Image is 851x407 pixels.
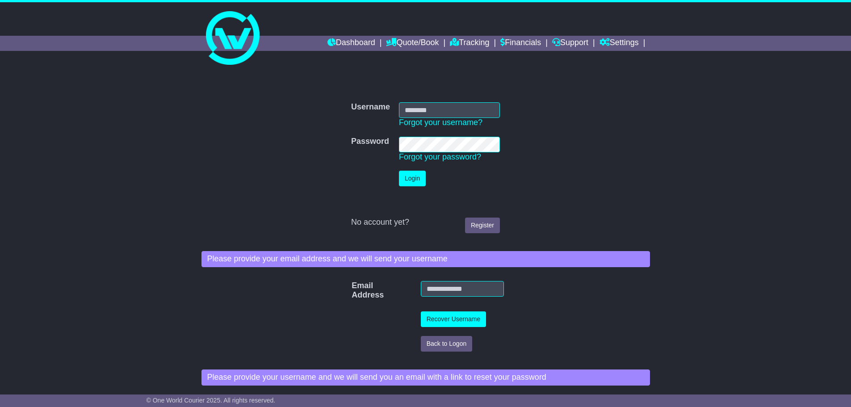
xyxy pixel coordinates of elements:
button: Recover Username [421,311,486,327]
a: Forgot your username? [399,118,482,127]
label: Email Address [347,281,363,300]
a: Forgot your password? [399,152,481,161]
label: Username [351,102,390,112]
a: Dashboard [327,36,375,51]
a: Tracking [450,36,489,51]
button: Back to Logon [421,336,473,352]
label: Password [351,137,389,147]
a: Register [465,218,500,233]
div: Please provide your email address and we will send your username [201,251,650,267]
a: Support [552,36,588,51]
a: Financials [500,36,541,51]
span: © One World Courier 2025. All rights reserved. [147,397,276,404]
a: Settings [599,36,639,51]
a: Quote/Book [386,36,439,51]
div: No account yet? [351,218,500,227]
div: Please provide your username and we will send you an email with a link to reset your password [201,369,650,386]
button: Login [399,171,426,186]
